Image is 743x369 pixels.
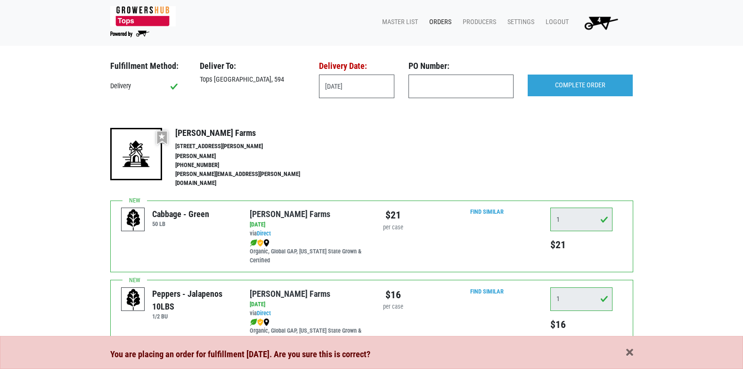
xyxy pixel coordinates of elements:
[319,61,394,71] h3: Delivery Date:
[152,208,209,220] div: Cabbage - Green
[175,142,320,151] li: [STREET_ADDRESS][PERSON_NAME]
[250,229,364,238] div: via
[122,208,145,232] img: placeholder-variety-43d6402dacf2d531de610a020419775a.svg
[250,239,257,247] img: leaf-e5c59151409436ccce96b2ca1b28e03c.png
[257,310,271,317] a: Direct
[580,13,622,32] img: Cart
[152,220,209,227] h6: 50 LB
[572,13,626,32] a: 4
[375,13,422,31] a: Master List
[528,75,633,96] input: COMPLETE ORDER
[110,61,186,71] h3: Fulfillment Method:
[550,239,612,251] h5: $21
[200,61,305,71] h3: Deliver To:
[379,302,408,311] div: per case
[263,239,269,247] img: map_marker-0e94453035b3232a4d21701695807de9.png
[250,289,330,299] a: [PERSON_NAME] Farms
[257,319,263,326] img: safety-e55c860ca8c00a9c171001a62a92dabd.png
[455,13,500,31] a: Producers
[110,348,633,361] div: You are placing an order for fulfillment [DATE]. Are you sure this is correct?
[250,309,364,318] div: via
[379,208,408,223] div: $21
[550,319,612,331] h5: $16
[250,209,330,219] a: [PERSON_NAME] Farms
[319,75,394,98] input: Select Date
[422,13,455,31] a: Orders
[175,161,320,170] li: [PHONE_NUMBER]
[175,170,320,188] li: [PERSON_NAME][EMAIL_ADDRESS][PERSON_NAME][DOMAIN_NAME]
[250,300,364,309] div: [DATE]
[250,318,364,344] div: Organic, Global GAP, [US_STATE] State Grown & Certified
[257,230,271,237] a: Direct
[500,13,538,31] a: Settings
[538,13,572,31] a: Logout
[257,239,263,247] img: safety-e55c860ca8c00a9c171001a62a92dabd.png
[550,208,612,231] input: Qty
[550,287,612,311] input: Qty
[470,288,504,295] a: Find Similar
[152,287,236,313] div: Peppers - Jalapenos 10LBS
[470,208,504,215] a: Find Similar
[122,288,145,311] img: placeholder-variety-43d6402dacf2d531de610a020419775a.svg
[250,220,364,229] div: [DATE]
[408,61,514,71] h3: PO Number:
[110,31,149,37] img: Powered by Big Wheelbarrow
[193,75,312,85] div: Tops [GEOGRAPHIC_DATA], 594
[250,238,364,265] div: Organic, Global GAP, [US_STATE] State Grown & Certified
[110,128,162,180] img: 19-7441ae2ccb79c876ff41c34f3bd0da69.png
[110,6,176,26] img: 279edf242af8f9d49a69d9d2afa010fb.png
[175,128,320,138] h4: [PERSON_NAME] Farms
[597,16,601,24] span: 4
[379,287,408,302] div: $16
[263,319,269,326] img: map_marker-0e94453035b3232a4d21701695807de9.png
[175,152,320,161] li: [PERSON_NAME]
[152,313,236,320] h6: 1/2 BU
[250,319,257,326] img: leaf-e5c59151409436ccce96b2ca1b28e03c.png
[379,223,408,232] div: per case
